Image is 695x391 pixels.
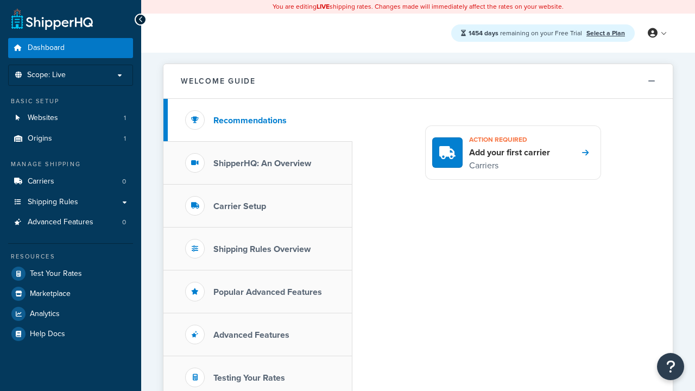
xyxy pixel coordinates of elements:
[8,212,133,232] li: Advanced Features
[124,113,126,123] span: 1
[30,289,71,299] span: Marketplace
[28,177,54,186] span: Carriers
[213,244,311,254] h3: Shipping Rules Overview
[30,330,65,339] span: Help Docs
[213,373,285,383] h3: Testing Your Rates
[469,28,584,38] span: remaining on your Free Trial
[469,159,550,173] p: Carriers
[8,284,133,304] a: Marketplace
[8,160,133,169] div: Manage Shipping
[213,330,289,340] h3: Advanced Features
[28,113,58,123] span: Websites
[213,201,266,211] h3: Carrier Setup
[28,198,78,207] span: Shipping Rules
[124,134,126,143] span: 1
[657,353,684,380] button: Open Resource Center
[8,129,133,149] a: Origins1
[30,269,82,279] span: Test Your Rates
[213,287,322,297] h3: Popular Advanced Features
[163,64,673,99] button: Welcome Guide
[8,97,133,106] div: Basic Setup
[122,218,126,227] span: 0
[8,172,133,192] li: Carriers
[8,129,133,149] li: Origins
[469,147,550,159] h4: Add your first carrier
[8,192,133,212] a: Shipping Rules
[469,133,550,147] h3: Action required
[8,212,133,232] a: Advanced Features0
[8,38,133,58] a: Dashboard
[8,172,133,192] a: Carriers0
[28,218,93,227] span: Advanced Features
[8,304,133,324] a: Analytics
[469,28,498,38] strong: 1454 days
[28,43,65,53] span: Dashboard
[28,134,52,143] span: Origins
[213,116,287,125] h3: Recommendations
[586,28,625,38] a: Select a Plan
[181,77,256,85] h2: Welcome Guide
[27,71,66,80] span: Scope: Live
[213,159,311,168] h3: ShipperHQ: An Overview
[317,2,330,11] b: LIVE
[30,310,60,319] span: Analytics
[8,324,133,344] a: Help Docs
[8,264,133,283] a: Test Your Rates
[122,177,126,186] span: 0
[8,108,133,128] a: Websites1
[8,252,133,261] div: Resources
[8,108,133,128] li: Websites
